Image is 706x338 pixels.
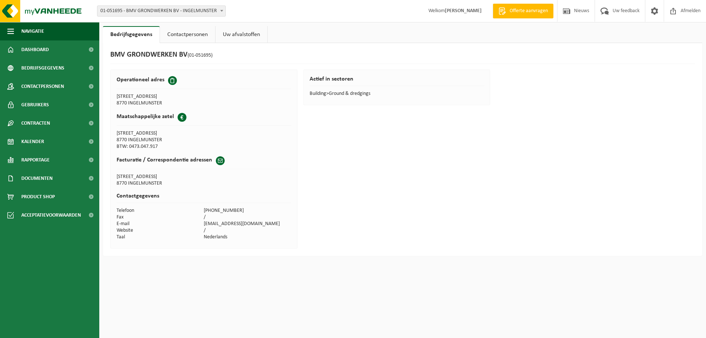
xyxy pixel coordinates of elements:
td: 8770 INGELMUNSTER [117,100,204,107]
h2: Maatschappelijke zetel [117,113,174,120]
h2: Contactgegevens [117,193,291,203]
td: / [204,214,291,221]
span: Kalender [21,132,44,151]
h1: BMV GRONDWERKEN BV [110,50,213,60]
span: Contactpersonen [21,77,64,96]
strong: [PERSON_NAME] [445,8,482,14]
span: Acceptatievoorwaarden [21,206,81,224]
td: [EMAIL_ADDRESS][DOMAIN_NAME] [204,221,291,227]
h2: Operationeel adres [117,76,164,83]
td: [PHONE_NUMBER] [204,207,291,214]
span: Contracten [21,114,50,132]
a: Bedrijfsgegevens [103,26,160,43]
td: Building>Ground & dredgings [310,90,484,97]
span: Navigatie [21,22,44,40]
td: Taal [117,234,204,241]
h2: Facturatie / Correspondentie adressen [117,156,212,164]
span: Documenten [21,169,53,188]
td: [STREET_ADDRESS] [117,93,204,100]
a: Offerte aanvragen [493,4,553,18]
td: E-mail [117,221,204,227]
span: Offerte aanvragen [508,7,550,15]
span: 01-051695 - BMV GRONDWERKEN BV - INGELMUNSTER [97,6,226,17]
span: Gebruikers [21,96,49,114]
td: Fax [117,214,204,221]
h2: Actief in sectoren [310,76,484,86]
td: Telefoon [117,207,204,214]
span: Rapportage [21,151,50,169]
a: Contactpersonen [160,26,215,43]
a: Uw afvalstoffen [215,26,267,43]
span: Product Shop [21,188,55,206]
span: Bedrijfsgegevens [21,59,64,77]
td: [STREET_ADDRESS] [117,174,291,180]
span: 01-051695 - BMV GRONDWERKEN BV - INGELMUNSTER [97,6,225,16]
td: BTW: 0473.047.917 [117,143,204,150]
td: Nederlands [204,234,291,241]
span: Dashboard [21,40,49,59]
td: 8770 INGELMUNSTER [117,137,204,143]
td: [STREET_ADDRESS] [117,130,204,137]
td: Website [117,227,204,234]
td: 8770 INGELMUNSTER [117,180,291,187]
td: / [204,227,291,234]
span: (01-051695) [188,53,213,58]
